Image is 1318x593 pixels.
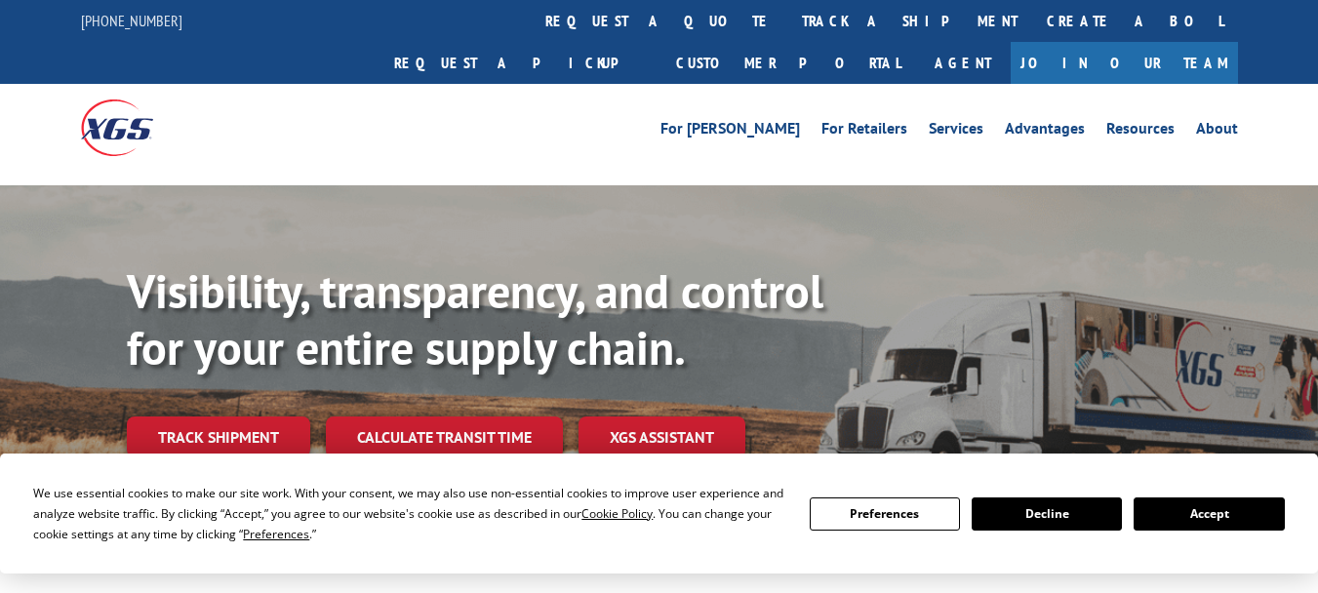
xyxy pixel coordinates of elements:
[1196,121,1238,142] a: About
[915,42,1011,84] a: Agent
[379,42,661,84] a: Request a pickup
[81,11,182,30] a: [PHONE_NUMBER]
[1005,121,1085,142] a: Advantages
[127,260,823,377] b: Visibility, transparency, and control for your entire supply chain.
[127,416,310,457] a: Track shipment
[972,497,1122,531] button: Decline
[326,416,563,458] a: Calculate transit time
[929,121,983,142] a: Services
[660,121,800,142] a: For [PERSON_NAME]
[243,526,309,542] span: Preferences
[810,497,960,531] button: Preferences
[579,416,745,458] a: XGS ASSISTANT
[33,483,785,544] div: We use essential cookies to make our site work. With your consent, we may also use non-essential ...
[661,42,915,84] a: Customer Portal
[821,121,907,142] a: For Retailers
[1106,121,1175,142] a: Resources
[1134,497,1284,531] button: Accept
[1011,42,1238,84] a: Join Our Team
[581,505,653,522] span: Cookie Policy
